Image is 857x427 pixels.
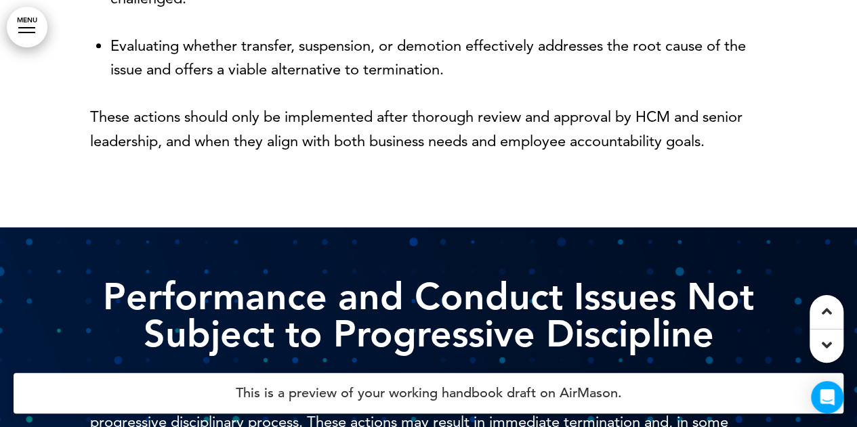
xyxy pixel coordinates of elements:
[110,34,768,81] li: Evaluating whether transfer, suspension, or demotion effectively addresses the root cause of the ...
[103,275,754,356] strong: Performance and Conduct Issues Not Subject to Progressive Discipline
[90,105,768,152] p: These actions should only be implemented after thorough review and approval by HCM and senior lea...
[811,381,843,413] div: Open Intercom Messenger
[14,373,843,413] h4: This is a preview of your working handbook draft on AirMason.
[7,7,47,47] a: MENU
